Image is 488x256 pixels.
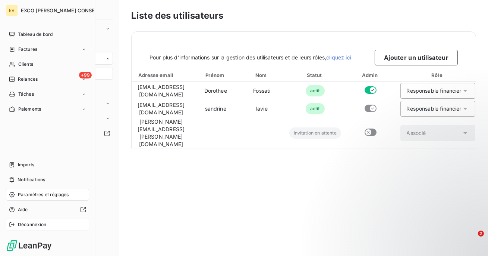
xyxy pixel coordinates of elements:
[375,50,458,65] button: Ajouter un utilisateur
[306,103,325,114] span: actif
[149,54,351,61] span: Pour plus d’informations sur la gestion des utilisateurs et de leurs rôles,
[132,118,191,148] td: [PERSON_NAME][EMAIL_ADDRESS][PERSON_NAME][DOMAIN_NAME]
[79,72,92,78] span: +99
[131,9,476,22] h3: Liste des utilisateurs
[18,76,38,83] span: Relances
[349,71,393,79] div: Admin
[339,183,488,236] iframe: Intercom notifications message
[132,82,191,100] td: [EMAIL_ADDRESS][DOMAIN_NAME]
[6,4,18,16] div: EV
[283,68,347,82] th: Toggle SortBy
[289,127,341,139] span: invitation en attente
[192,71,239,79] div: Prénom
[18,61,33,68] span: Clients
[6,240,52,252] img: Logo LeanPay
[407,87,462,95] div: Responsable financier
[242,71,281,79] div: Nom
[285,71,346,79] div: Statut
[407,105,462,112] div: Responsable financier
[18,106,41,112] span: Paiements
[191,68,240,82] th: Toggle SortBy
[191,82,240,100] td: Dorothee
[18,91,34,98] span: Tâches
[132,68,191,82] th: Toggle SortBy
[478,231,484,237] span: 2
[240,82,283,100] td: Fossati
[21,7,102,13] span: EXCO [PERSON_NAME] CONSEILS
[407,129,426,137] div: Associé
[132,100,191,118] td: [EMAIL_ADDRESS][DOMAIN_NAME]
[18,191,69,198] span: Paramètres et réglages
[396,71,480,79] div: Rôle
[240,100,283,118] td: lavie
[326,54,351,61] a: cliquez ici
[306,85,325,96] span: actif
[18,161,34,168] span: Imports
[463,231,481,249] iframe: Intercom live chat
[18,176,45,183] span: Notifications
[133,71,189,79] div: Adresse email
[191,100,240,118] td: sandrine
[18,206,28,213] span: Aide
[240,68,283,82] th: Toggle SortBy
[6,204,89,216] a: Aide
[18,221,47,228] span: Déconnexion
[18,31,53,38] span: Tableau de bord
[18,46,37,53] span: Factures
